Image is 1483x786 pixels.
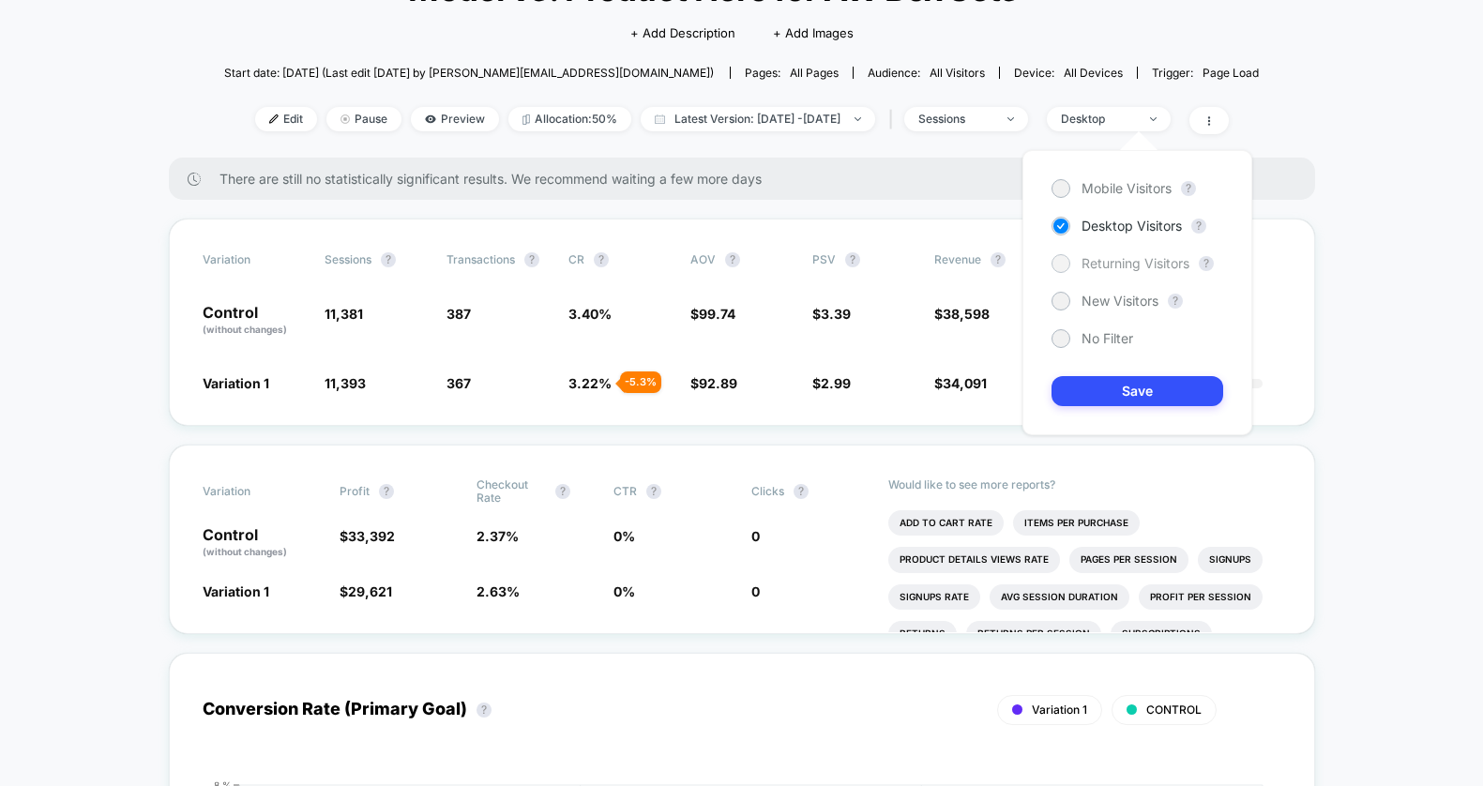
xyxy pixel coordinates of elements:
span: Allocation: 50% [508,107,631,131]
button: ? [379,484,394,499]
button: ? [1199,256,1214,271]
span: CONTROL [1146,703,1202,717]
button: ? [381,252,396,267]
span: No Filter [1082,331,1133,346]
button: ? [991,252,1006,267]
span: (without changes) [203,546,287,557]
li: Avg Session Duration [990,584,1129,611]
span: Sessions [325,253,371,266]
button: ? [477,703,492,718]
span: + Add Images [773,26,854,40]
span: all pages [790,66,839,80]
button: ? [794,484,809,499]
span: all devices [1064,66,1123,80]
button: ? [594,252,609,267]
span: (without changes) [203,324,287,335]
span: 29,621 [348,583,392,599]
span: All Visitors [930,66,985,80]
span: Variation 1 [203,583,269,599]
li: Returns Per Session [966,621,1101,647]
button: ? [1181,181,1196,196]
span: Variation [203,252,306,267]
span: 2.37 % [477,528,519,544]
button: ? [1168,294,1183,309]
span: 11,393 [325,375,366,391]
div: Audience: [868,67,985,80]
button: Save [1052,376,1223,406]
div: Pages: [745,67,839,80]
span: Start date: [DATE] (Last edit [DATE] by [PERSON_NAME][EMAIL_ADDRESS][DOMAIN_NAME]) [224,67,714,80]
span: 0 [751,528,760,544]
img: end [1150,117,1157,121]
span: Device: [999,67,1137,80]
p: Control [203,527,321,559]
span: Desktop Visitors [1082,219,1182,234]
span: Transactions [446,253,515,266]
span: 3.22 % [568,375,612,391]
button: ? [725,252,740,267]
span: Latest Version: [DATE] - [DATE] [641,107,875,131]
li: Signups Rate [888,584,980,611]
li: Signups [1198,547,1263,573]
span: 2.99 [821,375,851,391]
span: 3.40 % [568,306,612,322]
span: Variation 1 [203,375,269,391]
span: Revenue [934,253,981,266]
span: $ [690,306,735,322]
p: Would like to see more reports? [888,478,1281,491]
span: 3.39 [821,306,851,322]
img: calendar [655,114,665,124]
span: AOV [690,253,716,266]
span: Mobile Visitors [1082,181,1172,196]
p: Control [203,305,306,337]
span: 99.74 [699,306,735,322]
li: Add To Cart Rate [888,510,1004,537]
span: Profit [340,485,370,498]
span: Returning Visitors [1082,256,1189,271]
span: 38,598 [943,306,990,322]
button: ? [646,484,661,499]
span: CR [568,253,584,266]
span: $ [812,375,851,391]
span: Page Load [1203,66,1259,80]
span: $ [934,375,987,391]
span: $ [340,583,392,599]
span: 0 % [613,528,635,544]
span: Pause [326,107,401,131]
div: Trigger: [1152,67,1259,80]
span: There are still no statistically significant results. We recommend waiting a few more days [219,172,1278,187]
button: ? [845,252,860,267]
span: 92.89 [699,375,737,391]
span: Variation [203,478,306,505]
img: rebalance [522,114,530,125]
div: sessions [918,113,993,126]
span: $ [340,528,395,544]
span: $ [934,306,990,322]
li: Subscriptions [1111,621,1212,647]
span: 0 [751,583,760,599]
span: $ [690,375,737,391]
div: - 5.3 % [620,371,661,393]
li: Profit Per Session [1139,584,1263,611]
img: end [855,117,861,121]
span: 2.63 % [477,583,520,599]
span: 367 [446,375,471,391]
li: Product Details Views Rate [888,547,1060,573]
span: CTR [613,485,637,498]
li: Items Per Purchase [1013,510,1140,537]
span: Variation 1 [1032,703,1087,717]
span: New Visitors [1082,294,1158,309]
li: Pages Per Session [1069,547,1188,573]
span: 34,091 [943,375,987,391]
span: 33,392 [348,528,395,544]
span: PSV [812,253,836,266]
img: end [1007,117,1014,121]
span: Clicks [751,485,784,498]
img: end [340,114,350,124]
button: ? [1191,219,1206,234]
button: ? [524,252,539,267]
span: 11,381 [325,306,363,322]
div: Desktop [1061,113,1136,126]
span: Preview [411,107,499,131]
span: $ [812,306,851,322]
